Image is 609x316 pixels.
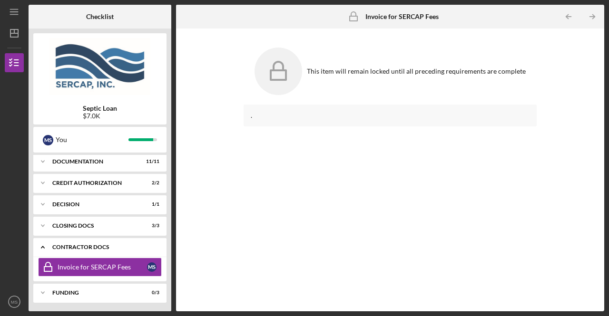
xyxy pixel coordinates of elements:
[142,180,159,186] div: 2 / 2
[52,244,155,250] div: Contractor Docs
[52,180,136,186] div: CREDIT AUTHORIZATION
[33,38,167,95] img: Product logo
[83,105,117,112] b: Septic Loan
[86,13,114,20] b: Checklist
[307,67,526,75] div: This item will remain locked until all preceding requirements are complete
[56,132,128,148] div: You
[142,201,159,207] div: 1 / 1
[5,292,24,311] button: MS
[43,135,53,145] div: M S
[52,290,136,296] div: Funding
[142,290,159,296] div: 0 / 3
[52,159,136,164] div: Documentation
[58,263,147,271] div: Invoice for SERCAP Fees
[147,262,157,272] div: M S
[83,112,117,120] div: $7.0K
[142,223,159,229] div: 3 / 3
[52,223,136,229] div: CLOSING DOCS
[251,112,530,119] div: .
[11,299,18,305] text: MS
[52,201,136,207] div: Decision
[142,159,159,164] div: 11 / 11
[365,13,439,20] b: Invoice for SERCAP Fees
[38,258,162,277] a: Invoice for SERCAP FeesMS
